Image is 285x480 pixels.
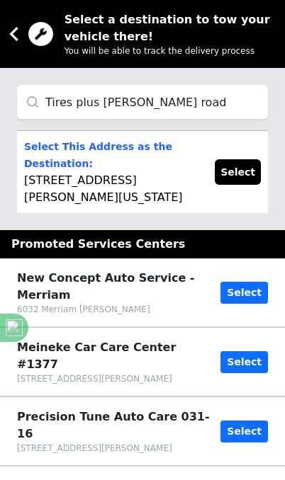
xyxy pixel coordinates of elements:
div: Meineke Car Care Center #1377 [17,339,220,373]
div: Select a destination to tow your vehicle there! [65,11,278,45]
div: [STREET_ADDRESS][PERSON_NAME] [17,442,220,454]
span: Select This Address as the Destination: [24,141,172,169]
div: [STREET_ADDRESS][PERSON_NAME] [17,373,220,384]
p: [STREET_ADDRESS][PERSON_NAME][US_STATE] [24,138,201,206]
button: Select [220,351,268,373]
div: New Concept Auto Service - Merriam [17,270,220,304]
div: 6032 Merriam [PERSON_NAME] [17,304,220,315]
button: Select [215,159,261,185]
div: You will be able to track the delivery process [65,45,285,57]
input: Where would you like to go? [17,85,268,119]
button: Select [220,421,268,442]
button: Select [220,282,268,304]
div: Precision Tune Auto Care 031-16 [17,408,220,442]
img: trx now logo [28,22,53,47]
